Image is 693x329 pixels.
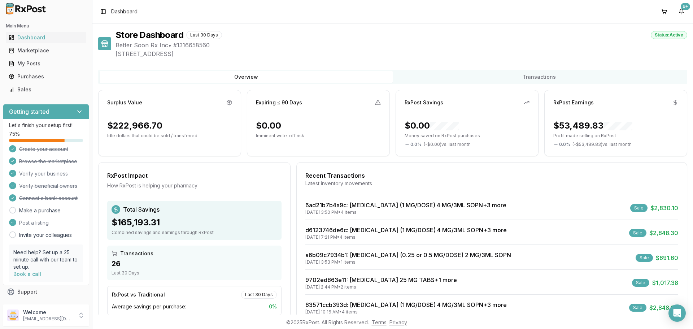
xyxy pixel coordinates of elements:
div: $0.00 [256,120,281,131]
a: My Posts [6,57,86,70]
span: 0 % [269,303,277,310]
a: 6ad21b7b4a9c: [MEDICAL_DATA] (1 MG/DOSE) 4 MG/3ML SOPN+3 more [305,202,506,209]
span: 0.0 % [410,142,422,147]
div: RxPost Earnings [553,99,594,106]
div: [DATE] 10:16 AM • 4 items [305,309,507,315]
span: ( - $0.00 ) vs. last month [424,142,471,147]
div: Sale [629,229,646,237]
a: Book a call [13,271,41,277]
a: Make a purchase [19,207,61,214]
div: Sale [636,254,653,262]
a: Sales [6,83,86,96]
span: $2,848.30 [649,229,678,237]
div: 26 [112,259,277,269]
p: Profit made selling on RxPost [553,133,678,139]
span: $2,830.10 [650,204,678,212]
div: Combined savings and earnings through RxPost [112,230,277,235]
h3: Getting started [9,107,49,116]
a: Invite your colleagues [19,231,72,239]
span: ( - $53,489.83 ) vs. last month [572,142,632,147]
div: Sale [632,279,649,287]
p: Idle dollars that could be sold / transferred [107,133,232,139]
p: [EMAIL_ADDRESS][DOMAIN_NAME] [23,316,73,322]
div: Surplus Value [107,99,142,106]
div: Dashboard [9,34,83,41]
button: Marketplace [3,45,89,56]
button: Purchases [3,71,89,82]
p: Money saved on RxPost purchases [405,133,529,139]
div: $165,193.31 [112,217,277,228]
div: RxPost vs Traditional [112,291,165,298]
button: 9+ [676,6,687,17]
a: d6123746de6c: [MEDICAL_DATA] (1 MG/DOSE) 4 MG/3ML SOPN+3 more [305,226,507,234]
a: 9702ed863e11: [MEDICAL_DATA] 25 MG TABS+1 more [305,276,457,283]
div: [DATE] 3:50 PM • 4 items [305,209,506,215]
div: Expiring ≤ 90 Days [256,99,302,106]
a: a6b09c7934b1: [MEDICAL_DATA] (0.25 or 0.5 MG/DOSE) 2 MG/3ML SOPN [305,251,511,259]
span: Verify your business [19,170,68,177]
span: Connect a bank account [19,195,78,202]
div: [DATE] 7:21 PM • 4 items [305,234,507,240]
span: Create your account [19,146,68,153]
button: Overview [100,71,393,83]
button: Dashboard [3,32,89,43]
div: [DATE] 2:44 PM • 2 items [305,284,457,290]
span: 0.0 % [559,142,570,147]
div: $0.00 [405,120,459,131]
p: Let's finish your setup first! [9,122,83,129]
div: Last 30 Days [241,291,277,299]
span: $2,848.30 [649,303,678,312]
div: Last 30 Days [112,270,277,276]
div: How RxPost is helping your pharmacy [107,182,282,189]
span: Post a listing [19,219,49,226]
div: Latest inventory movements [305,180,678,187]
div: Last 30 Days [186,31,222,39]
span: Average savings per purchase: [112,303,186,310]
div: [DATE] 3:53 PM • 1 items [305,259,511,265]
span: $1,017.38 [652,278,678,287]
div: RxPost Impact [107,171,282,180]
div: RxPost Savings [405,99,443,106]
div: 9+ [681,3,690,10]
button: Support [3,285,89,298]
a: Marketplace [6,44,86,57]
span: Feedback [17,301,42,308]
span: Dashboard [111,8,138,15]
p: Need help? Set up a 25 minute call with our team to set up. [13,249,79,270]
a: Terms [372,319,387,325]
nav: breadcrumb [111,8,138,15]
span: Transactions [120,250,153,257]
img: User avatar [7,309,19,321]
div: Sale [629,304,646,312]
span: Browse the marketplace [19,158,77,165]
a: Privacy [389,319,407,325]
div: Purchases [9,73,83,80]
span: Better Soon Rx Inc • # 1316658560 [115,41,687,49]
img: RxPost Logo [3,3,49,14]
div: Open Intercom Messenger [668,304,686,322]
h2: Main Menu [6,23,86,29]
div: Marketplace [9,47,83,54]
p: Imminent write-off risk [256,133,381,139]
button: Sales [3,84,89,95]
span: $691.60 [656,254,678,262]
span: Verify beneficial owners [19,182,77,190]
span: 75 % [9,130,20,138]
div: Sale [630,204,648,212]
div: My Posts [9,60,83,67]
div: Status: Active [651,31,687,39]
button: My Posts [3,58,89,69]
span: [STREET_ADDRESS] [115,49,687,58]
a: 63571ccb393d: [MEDICAL_DATA] (1 MG/DOSE) 4 MG/3ML SOPN+3 more [305,301,507,308]
div: $222,966.70 [107,120,162,131]
span: Total Savings [123,205,160,214]
div: Sales [9,86,83,93]
a: Purchases [6,70,86,83]
button: Feedback [3,298,89,311]
div: Recent Transactions [305,171,678,180]
div: $53,489.83 [553,120,632,131]
button: Transactions [393,71,686,83]
h1: Store Dashboard [115,29,183,41]
a: Dashboard [6,31,86,44]
p: Welcome [23,309,73,316]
